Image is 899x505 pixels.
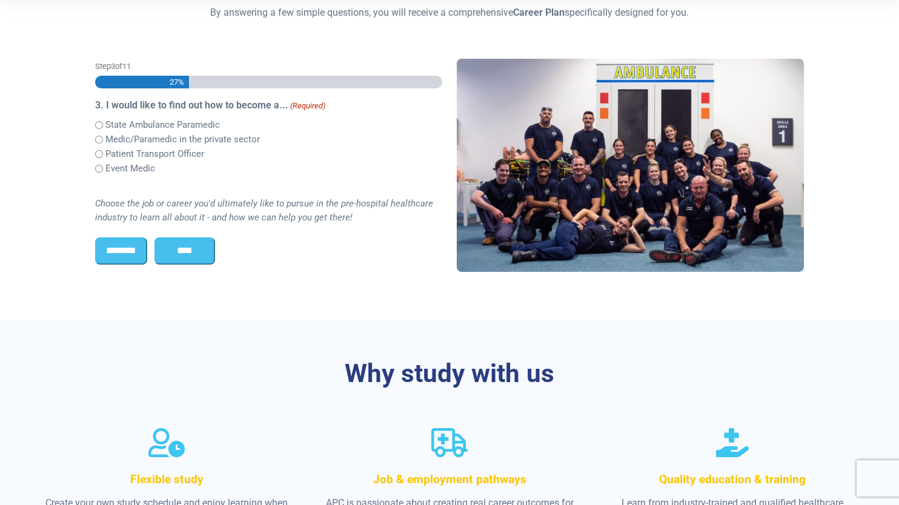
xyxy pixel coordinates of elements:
span: Flexible study [130,472,204,486]
span: Job & employment pathways [373,472,526,486]
label: Medic/Paramedic in the private sector [105,133,260,147]
span: Quality education & training [659,472,806,486]
p: By answering a few simple questions, you will receive a comprehensive specifically designed for you. [95,5,804,20]
span: 3 [111,62,115,71]
label: Event Medic [105,162,155,176]
p: Step of [95,61,442,72]
legend: 3. I would like to find out how to become a... [95,98,442,113]
span: (Required) [290,100,326,112]
strong: Career Plan [513,7,565,18]
h3: Why study with us [95,358,804,389]
i: Choose the job or career you'd ultimately like to pursue in the pre-hospital healthcare industry ... [95,198,433,223]
span: 27% [168,76,184,88]
label: Patient Transport Officer [105,147,204,161]
label: State Ambulance Paramedic [105,118,220,132]
span: 11 [122,62,131,71]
